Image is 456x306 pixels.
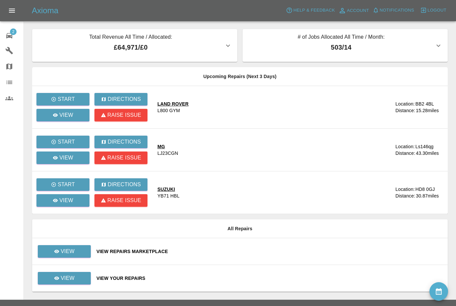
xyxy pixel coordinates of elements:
[37,275,91,281] a: View
[419,5,448,16] button: Logout
[94,136,147,148] button: Directions
[157,101,390,114] a: LAND ROVERL800 GYM
[37,248,91,254] a: View
[395,143,415,150] div: Location:
[157,107,180,114] div: L800 GYM
[61,247,75,255] p: View
[395,150,415,156] div: Distance:
[38,245,91,258] a: View
[94,178,147,191] button: Directions
[395,186,415,193] div: Location:
[395,193,415,199] div: Distance:
[4,3,20,19] button: Open drawer
[107,111,141,119] p: Raise issue
[248,33,434,42] p: # of Jobs Allocated All Time / Month:
[380,7,414,14] span: Notifications
[37,42,224,52] p: £64,971 / £0
[59,154,73,162] p: View
[32,67,448,86] th: Upcoming Repairs (Next 3 Days)
[58,95,75,103] p: Start
[284,5,336,16] button: Help & Feedback
[96,248,442,255] a: View Repairs Marketplace
[59,111,73,119] p: View
[157,150,178,156] div: LJ23CGN
[108,138,141,146] p: Directions
[415,186,435,193] div: HD8 0GJ
[32,29,237,62] button: Total Revenue All Time / Allocated:£64,971/£0
[347,7,369,15] span: Account
[395,107,415,114] div: Distance:
[36,136,89,148] button: Start
[395,101,415,107] div: Location:
[94,93,147,106] button: Directions
[108,95,141,103] p: Directions
[61,274,75,282] p: View
[36,194,89,207] a: View
[36,178,89,191] button: Start
[157,186,180,193] div: SUZUKI
[293,7,335,14] span: Help & Feedback
[395,186,442,199] a: Location:HD8 0GJDistance:30.87miles
[157,186,390,199] a: SUZUKIYB71 HBL
[395,101,442,114] a: Location:BB2 4BLDistance:15.28miles
[58,138,75,146] p: Start
[395,143,442,156] a: Location:Ls146qgDistance:43.30miles
[248,42,434,52] p: 503 / 14
[108,181,141,189] p: Directions
[36,109,89,121] a: View
[157,193,180,199] div: YB71 HBL
[94,109,147,121] button: Raise issue
[94,152,147,164] button: Raise issue
[415,143,433,150] div: Ls146qg
[415,101,434,107] div: BB2 4BL
[416,107,442,114] div: 15.28 miles
[94,194,147,207] button: Raise issue
[32,219,448,238] th: All Repairs
[107,154,141,162] p: Raise issue
[10,28,17,35] span: 2
[157,101,189,107] div: LAND ROVER
[371,5,416,16] button: Notifications
[96,275,442,282] a: View Your Repairs
[59,197,73,204] p: View
[107,197,141,204] p: Raise issue
[36,152,89,164] a: View
[416,193,442,199] div: 30.87 miles
[429,282,448,301] button: availability
[157,143,178,150] div: MG
[337,5,371,16] a: Account
[58,181,75,189] p: Start
[36,93,89,106] button: Start
[416,150,442,156] div: 43.30 miles
[243,29,448,62] button: # of Jobs Allocated All Time / Month:503/14
[38,272,91,284] a: View
[427,7,446,14] span: Logout
[37,33,224,42] p: Total Revenue All Time / Allocated:
[32,5,58,16] h5: Axioma
[157,143,390,156] a: MGLJ23CGN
